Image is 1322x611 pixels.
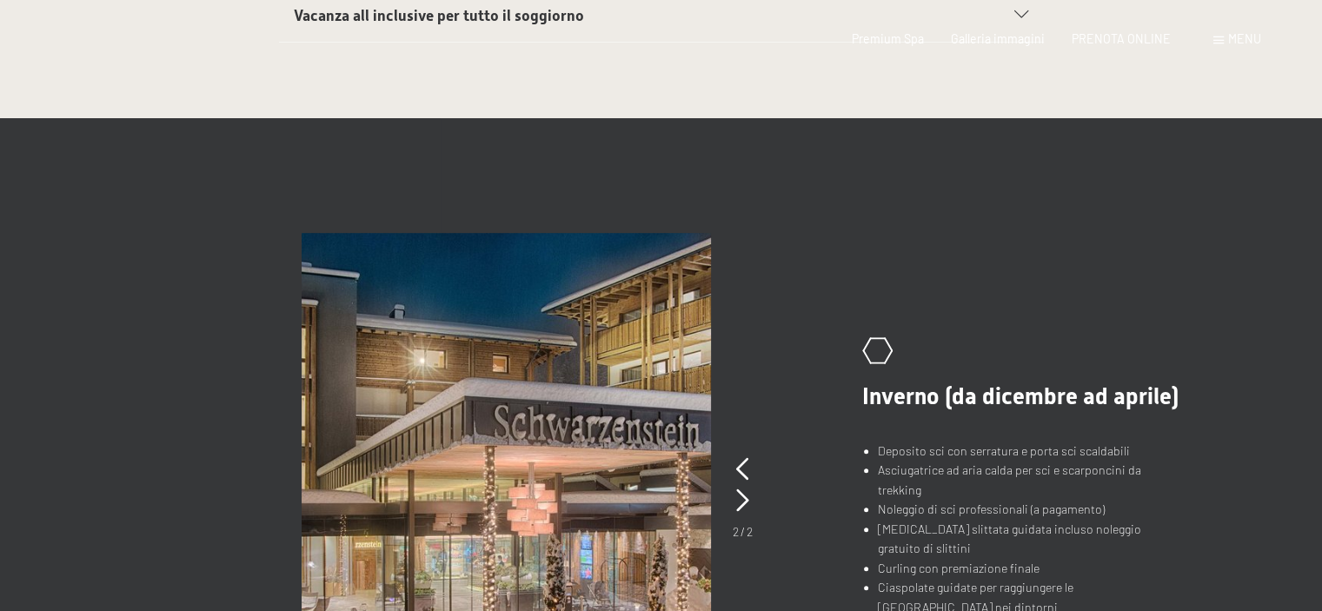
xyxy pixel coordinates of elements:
[951,31,1045,46] a: Galleria immagini
[294,7,584,24] span: Vacanza all inclusive per tutto il soggiorno
[747,524,753,539] span: 2
[878,500,1183,520] li: Noleggio di sci professionali (a pagamento)
[1228,31,1261,46] span: Menu
[862,383,1179,409] span: Inverno (da dicembre ad aprile)
[878,461,1183,500] li: Asciugatrice ad aria calda per sci e scarponcini da trekking
[878,559,1183,579] li: Curling con premiazione finale
[733,524,739,539] span: 2
[852,31,924,46] a: Premium Spa
[878,442,1183,462] li: Deposito sci con serratura e porta sci scaldabili
[1072,31,1171,46] a: PRENOTA ONLINE
[878,520,1183,559] li: [MEDICAL_DATA] slittata guidata incluso noleggio gratuito di slittini
[741,524,745,539] span: /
